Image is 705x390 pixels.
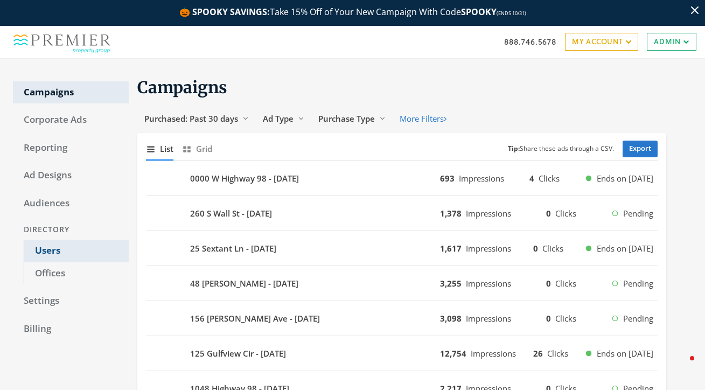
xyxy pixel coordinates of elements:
button: 48 [PERSON_NAME] - [DATE]3,255Impressions0ClicksPending [146,270,658,296]
a: Ad Designs [13,164,129,187]
button: Purchased: Past 30 days [137,109,256,129]
b: 156 [PERSON_NAME] Ave - [DATE] [190,312,320,325]
img: Adwerx [9,29,116,54]
span: List [160,143,173,155]
button: 156 [PERSON_NAME] Ave - [DATE]3,098Impressions0ClicksPending [146,305,658,331]
b: 26 [533,348,543,359]
span: Clicks [555,208,576,219]
a: Campaigns [13,81,129,104]
b: 1,378 [440,208,462,219]
span: Clicks [555,313,576,324]
b: 693 [440,173,455,184]
a: Settings [13,290,129,312]
span: Clicks [555,278,576,289]
b: 0 [546,278,551,289]
span: Impressions [466,278,511,289]
button: 260 S Wall St - [DATE]1,378Impressions0ClicksPending [146,200,658,226]
a: Reporting [13,137,129,159]
span: Pending [623,207,653,220]
span: Ends on [DATE] [597,242,653,255]
span: Impressions [466,243,511,254]
a: Billing [13,318,129,340]
a: Users [24,240,129,262]
b: 0000 W Highway 98 - [DATE] [190,172,299,185]
span: Clicks [547,348,568,359]
b: 25 Sextant Ln - [DATE] [190,242,276,255]
b: 1,617 [440,243,462,254]
a: Admin [647,33,696,50]
span: Purchased: Past 30 days [144,113,238,124]
span: Pending [623,277,653,290]
b: 48 [PERSON_NAME] - [DATE] [190,277,298,290]
span: Campaigns [137,77,227,97]
a: Offices [24,262,129,285]
button: 125 Gulfview Cir - [DATE]12,754Impressions26ClicksEnds on [DATE] [146,340,658,366]
button: Ad Type [256,109,311,129]
span: Impressions [471,348,516,359]
span: Ends on [DATE] [597,347,653,360]
a: My Account [565,33,638,50]
button: 0000 W Highway 98 - [DATE]693Impressions4ClicksEnds on [DATE] [146,165,658,191]
span: Ad Type [263,113,294,124]
span: Pending [623,312,653,325]
iframe: Intercom live chat [668,353,694,379]
span: Clicks [539,173,560,184]
span: Impressions [459,173,504,184]
span: Impressions [466,208,511,219]
span: Ends on [DATE] [597,172,653,185]
button: List [146,137,173,161]
button: Grid [182,137,212,161]
div: Directory [13,220,129,240]
b: 4 [529,173,534,184]
a: Corporate Ads [13,109,129,131]
b: Tip: [508,144,520,153]
span: Grid [196,143,212,155]
span: Purchase Type [318,113,375,124]
b: 12,754 [440,348,466,359]
b: 3,255 [440,278,462,289]
small: Share these ads through a CSV. [508,144,614,154]
b: 260 S Wall St - [DATE] [190,207,272,220]
a: Export [623,141,658,157]
button: Purchase Type [311,109,393,129]
b: 0 [546,208,551,219]
a: Audiences [13,192,129,215]
span: Clicks [542,243,563,254]
a: 888.746.5678 [504,36,556,47]
button: 25 Sextant Ln - [DATE]1,617Impressions0ClicksEnds on [DATE] [146,235,658,261]
b: 125 Gulfview Cir - [DATE] [190,347,286,360]
b: 0 [546,313,551,324]
span: Impressions [466,313,511,324]
b: 0 [533,243,538,254]
button: More Filters [393,109,453,129]
b: 3,098 [440,313,462,324]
